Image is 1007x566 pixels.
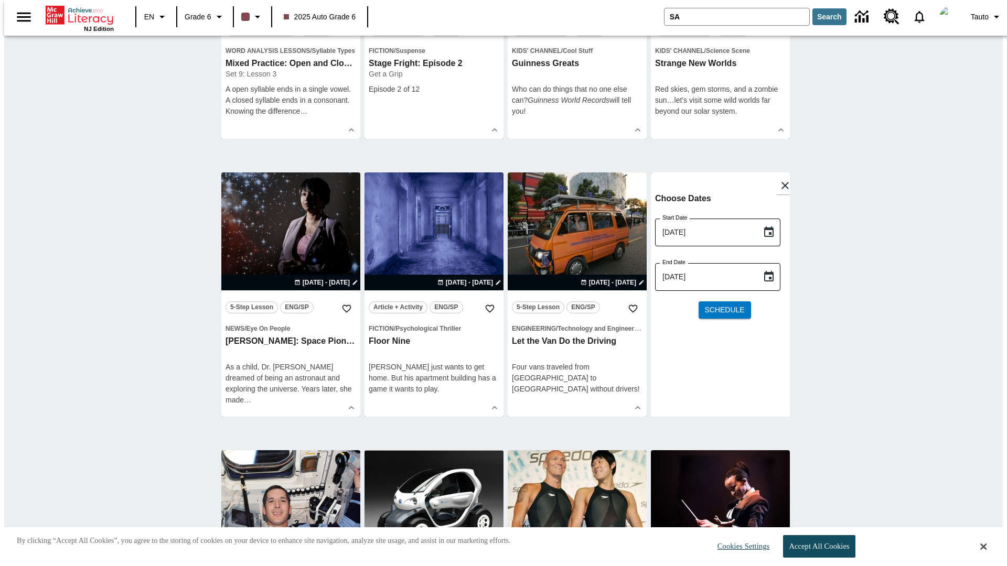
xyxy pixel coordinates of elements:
span: Tauto [971,12,989,23]
button: Class color is dark brown. Change class color [237,7,268,26]
span: Topic: Word Analysis Lessons/Syllable Types [226,45,356,56]
button: Accept All Cookies [783,535,855,558]
h3: Floor Nine [369,336,499,347]
span: 2025 Auto Grade 6 [284,12,356,23]
span: / [556,325,558,332]
span: NJ Edition [84,26,114,32]
span: EN [144,12,154,23]
span: Topic: Kids' Channel/Science Scene [655,45,786,56]
button: Language: EN, Select a language [140,7,173,26]
span: Kids' Channel [512,47,561,55]
span: ENG/SP [571,302,595,313]
h3: Guinness Greats [512,58,642,69]
a: Notifications [906,3,933,30]
button: Close [980,542,987,551]
button: Choose date, selected date is Oct 15, 2025 [758,266,779,287]
button: 5-Step Lesson [512,301,564,313]
div: Choose date [655,191,794,327]
div: lesson details [651,172,790,417]
a: Data Center [849,3,877,31]
div: A open syllable ends in a single vowel. A closed syllable ends in a consonant. Knowing the differenc [226,84,356,117]
span: Engineering [512,325,556,332]
button: Search [812,8,847,25]
span: Fiction [369,47,394,55]
span: e [296,107,300,115]
button: Open side menu [8,2,39,32]
span: 5-Step Lesson [230,302,273,313]
button: ENG/SP [280,301,314,313]
span: Suspense [395,47,425,55]
button: ENG/SP [566,301,600,313]
span: … [300,107,307,115]
h3: Strange New Worlds [655,58,786,69]
em: Guinness World Records [528,96,609,104]
input: MMMM-DD-YYYY [655,219,754,246]
input: MMMM-DD-YYYY [655,263,754,291]
button: Show Details [630,122,646,138]
span: 5-Step Lesson [517,302,560,313]
label: End Date [662,258,685,266]
a: Resource Center, Will open in new tab [877,3,906,31]
div: [PERSON_NAME] just wants to get home. But his apartment building has a game it wants to play. [369,362,499,395]
a: Home [46,5,114,26]
span: / [310,47,312,55]
button: Show Details [344,400,359,416]
span: Technology and Engineering [558,325,644,332]
h3: Mixed Practice: Open and Closed Syllables [226,58,356,69]
span: News [226,325,244,332]
span: Grade 6 [185,12,211,23]
div: Red skies, gem storms, and a zombie sun…let's visit some wild worlds far beyond our solar system. [655,84,786,117]
button: Profile/Settings [967,7,1007,26]
span: / [244,325,246,332]
span: / [704,47,706,55]
input: search field [665,8,809,25]
div: Home [46,4,114,32]
button: Schedule [699,301,751,319]
span: / [394,325,395,332]
img: Avatar [939,6,960,27]
h3: Mae Jemison: Space Pioneer [226,336,356,347]
button: Grade: Grade 6, Select a grade [180,7,230,26]
button: Show Details [773,122,789,138]
div: lesson details [508,172,647,417]
div: As a child, Dr. [PERSON_NAME] dreamed of being an astronaut and exploring the universe. Years lat... [226,362,356,406]
button: Article + Activity [369,301,427,313]
button: Add to Favorites [480,299,499,318]
button: Show Details [630,400,646,416]
span: Schedule [704,304,744,315]
span: Syllable Types [312,47,355,55]
button: ENG/SP [430,301,463,313]
span: Fiction [369,325,394,332]
h6: Choose Dates [655,191,794,206]
button: Oct 13 - Oct 13 Choose Dates [435,278,504,287]
span: ENG/SP [285,302,308,313]
button: Select a new avatar [933,3,967,30]
button: Add to Favorites [624,299,642,318]
p: Who can do things that no one else can? will tell you! [512,84,642,117]
button: Cookies Settings [708,536,774,557]
span: Word Analysis Lessons [226,47,310,55]
button: Show Details [487,400,502,416]
button: Show Details [487,122,502,138]
div: lesson details [221,172,360,417]
span: / [561,47,563,55]
span: Article + Activity [373,302,423,313]
button: 5-Step Lesson [226,301,278,313]
span: [DATE] - [DATE] [303,278,350,287]
button: Choose date, selected date is Oct 15, 2025 [758,222,779,243]
span: Topic: Fiction/Psychological Thriller [369,323,499,334]
span: … [244,396,251,404]
span: Kids' Channel [655,47,704,55]
span: Science Scene [706,47,750,55]
button: Oct 09 - Oct 09 Choose Dates [292,278,360,287]
span: / [394,47,395,55]
p: By clicking “Accept All Cookies”, you agree to the storing of cookies on your device to enhance s... [17,536,511,546]
span: Psychological Thriller [395,325,461,332]
h3: Let the Van Do the Driving [512,336,642,347]
div: Episode 2 of 12 [369,84,499,95]
span: [DATE] - [DATE] [446,278,493,287]
div: lesson details [365,172,504,417]
span: Topic: News/Eye On People [226,323,356,334]
span: Topic: Engineering/Technology and Engineering [512,323,642,334]
div: Four vans traveled from [GEOGRAPHIC_DATA] to [GEOGRAPHIC_DATA] without drivers! [512,362,642,395]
